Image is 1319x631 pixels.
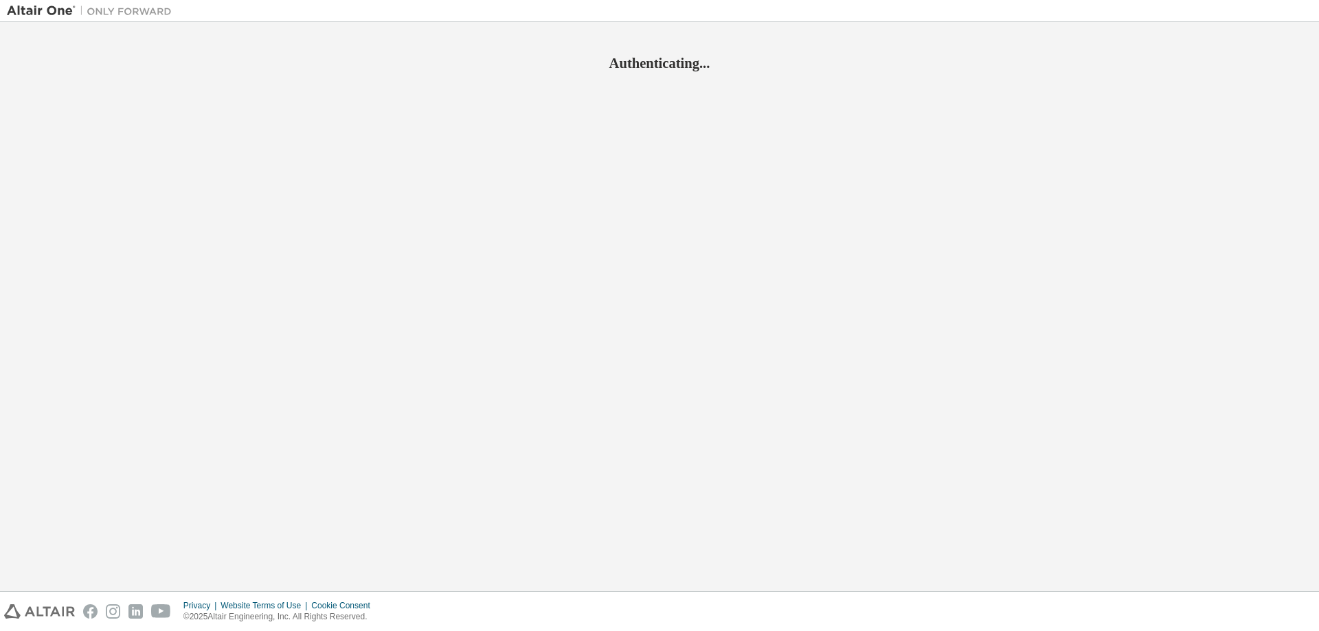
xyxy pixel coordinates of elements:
[221,600,311,611] div: Website Terms of Use
[183,600,221,611] div: Privacy
[128,604,143,619] img: linkedin.svg
[83,604,98,619] img: facebook.svg
[4,604,75,619] img: altair_logo.svg
[106,604,120,619] img: instagram.svg
[7,54,1312,72] h2: Authenticating...
[151,604,171,619] img: youtube.svg
[311,600,378,611] div: Cookie Consent
[7,4,179,18] img: Altair One
[183,611,379,623] p: © 2025 Altair Engineering, Inc. All Rights Reserved.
